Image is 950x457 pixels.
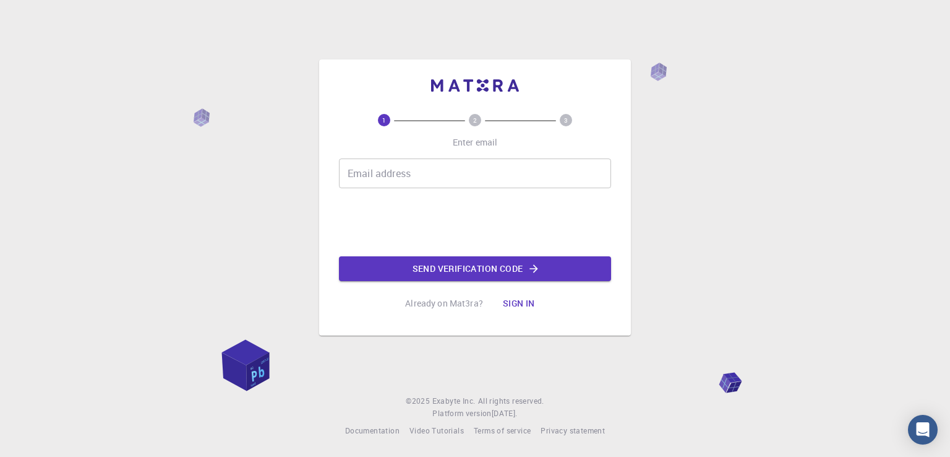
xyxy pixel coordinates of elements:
span: Terms of service [474,425,531,435]
span: © 2025 [406,395,432,407]
span: Platform version [432,407,491,420]
text: 3 [564,116,568,124]
a: Exabyte Inc. [432,395,476,407]
a: Video Tutorials [409,425,464,437]
span: Privacy statement [541,425,605,435]
text: 2 [473,116,477,124]
span: Documentation [345,425,400,435]
a: Privacy statement [541,425,605,437]
div: Open Intercom Messenger [908,415,938,445]
a: [DATE]. [492,407,518,420]
text: 1 [382,116,386,124]
a: Documentation [345,425,400,437]
button: Send verification code [339,256,611,281]
p: Already on Mat3ra? [405,297,483,310]
p: Enter email [453,136,498,149]
span: Exabyte Inc. [432,396,476,406]
span: [DATE] . [492,408,518,418]
span: All rights reserved. [478,395,544,407]
a: Terms of service [474,425,531,437]
iframe: reCAPTCHA [381,198,569,246]
button: Sign in [493,291,545,316]
span: Video Tutorials [409,425,464,435]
